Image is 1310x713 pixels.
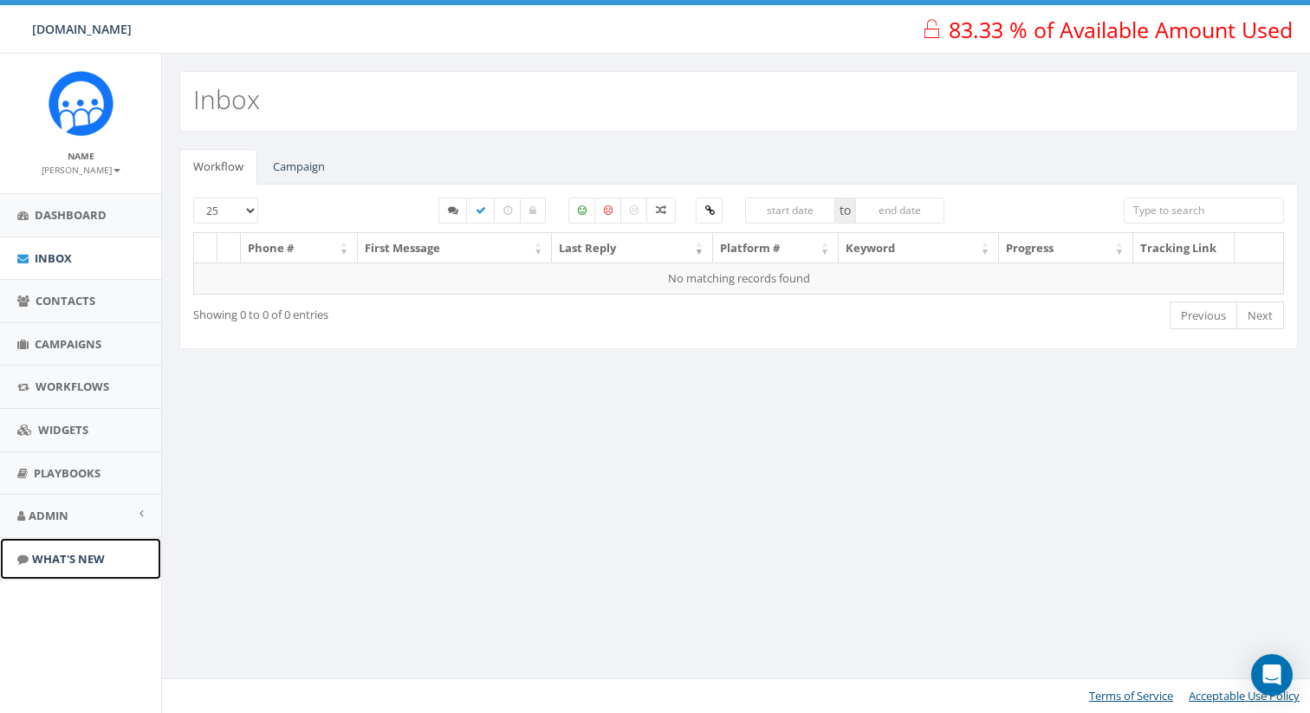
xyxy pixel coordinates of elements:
[42,164,120,176] small: [PERSON_NAME]
[36,379,109,394] span: Workflows
[241,233,358,263] th: Phone #: activate to sort column ascending
[1133,233,1235,263] th: Tracking Link
[745,198,835,224] input: start date
[1170,301,1237,330] a: Previous
[1236,301,1284,330] a: Next
[68,150,94,162] small: Name
[1251,654,1293,696] div: Open Intercom Messenger
[552,233,713,263] th: Last Reply: activate to sort column ascending
[49,71,113,136] img: Rally_Corp_Icon.png
[1189,688,1300,703] a: Acceptable Use Policy
[194,263,1284,294] td: No matching records found
[520,198,546,224] label: Closed
[620,198,648,224] label: Neutral
[1089,688,1173,703] a: Terms of Service
[438,198,468,224] label: Started
[42,161,120,177] a: [PERSON_NAME]
[32,21,132,37] span: [DOMAIN_NAME]
[35,207,107,223] span: Dashboard
[466,198,496,224] label: Completed
[646,198,676,224] label: Mixed
[594,198,622,224] label: Negative
[713,233,839,263] th: Platform #: activate to sort column ascending
[568,198,596,224] label: Positive
[839,233,999,263] th: Keyword: activate to sort column ascending
[1124,198,1284,224] input: Type to search
[38,422,88,438] span: Widgets
[29,508,68,523] span: Admin
[179,149,257,185] a: Workflow
[193,300,632,323] div: Showing 0 to 0 of 0 entries
[35,250,72,266] span: Inbox
[36,293,95,308] span: Contacts
[358,233,552,263] th: First Message: activate to sort column ascending
[259,149,339,185] a: Campaign
[34,465,101,481] span: Playbooks
[193,85,260,113] h2: Inbox
[949,15,1293,44] span: 83.33 % of Available Amount Used
[835,198,855,224] span: to
[32,551,105,567] span: What's New
[35,336,101,352] span: Campaigns
[999,233,1133,263] th: Progress: activate to sort column ascending
[696,198,723,224] label: Clicked
[855,198,945,224] input: end date
[494,198,522,224] label: Expired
